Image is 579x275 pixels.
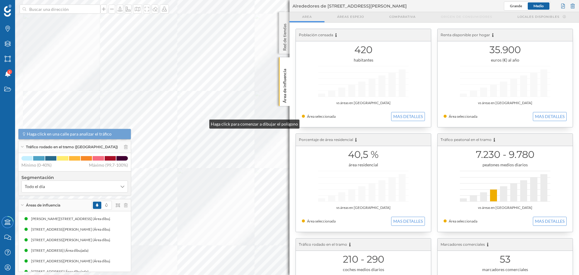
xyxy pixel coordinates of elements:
span: Todo el día [25,184,45,190]
div: habitantes [302,57,425,63]
p: Área de influencia [282,66,288,103]
div: coches medios diarios [302,267,425,273]
div: área residencial [302,162,425,168]
span: Origen de consumidores [441,14,492,19]
div: Haga click para comenzar a dibujar el polígono [209,120,299,129]
button: MAS DETALLES [391,112,425,121]
span: Máximo (99,7-100%) [89,162,128,168]
div: [STREET_ADDRESS][PERSON_NAME] (Área dibujada) [31,258,120,264]
div: [STREET_ADDRESS][PERSON_NAME] (Área dibujada) [31,237,120,243]
span: Tráfico rodado en el tramo ([GEOGRAPHIC_DATA]) [26,144,118,150]
div: Tráfico rodado en el tramo [296,238,431,251]
div: vs áreas en [GEOGRAPHIC_DATA] [302,100,425,106]
span: Área seleccionada [307,114,336,119]
div: [STREET_ADDRESS] (Área dibujada) [31,248,92,254]
div: vs áreas en [GEOGRAPHIC_DATA] [302,205,425,211]
span: Áreas espejo [337,14,364,19]
div: vs áreas en [GEOGRAPHIC_DATA] [444,205,567,211]
span: Área seleccionada [307,219,336,223]
p: Red de tiendas [282,21,288,51]
span: Medio [533,4,544,8]
div: [PERSON_NAME][STREET_ADDRESS] (Área dibujada) [31,216,120,222]
h1: 210 - 290 [302,254,425,265]
h1: 420 [302,44,425,56]
span: Áreas de influencia [26,203,60,208]
span: Grande [510,4,522,8]
span: Área seleccionada [449,114,477,119]
div: [STREET_ADDRESS][PERSON_NAME] (Área dibujada) [31,226,120,232]
div: Población censada [296,29,431,41]
span: Comparativa [389,14,416,19]
span: Haga click en una calle para analizar el tráfico [27,131,112,137]
button: MAS DETALLES [533,217,567,226]
div: Marcadores comerciales [438,238,573,251]
span: 1 [9,69,11,75]
h1: 35.900 [444,44,567,56]
h1: 40,5 % [302,149,425,160]
span: Área seleccionada [449,219,477,223]
span: Locales disponibles [517,14,559,19]
div: marcadores comerciales [444,267,567,273]
div: Porcentaje de área residencial [296,134,431,146]
div: vs áreas en [GEOGRAPHIC_DATA] [444,100,567,106]
div: Renta disponible por hogar [438,29,573,41]
div: Tráfico peatonal en el tramo [438,134,573,146]
h1: 53 [444,254,567,265]
span: Alrededores de [STREET_ADDRESS][PERSON_NAME] [293,3,407,9]
span: Soporte [12,4,33,10]
div: euros (€) al año [444,57,567,63]
div: peatones medios diarios [444,162,567,168]
button: MAS DETALLES [533,112,567,121]
img: Geoblink Logo [4,5,11,17]
h4: Segmentación [21,174,128,181]
span: Area [302,14,312,19]
h1: 7.230 - 9.780 [444,149,567,160]
div: [STREET_ADDRESS] (Área dibujada) [31,269,92,275]
span: Mínimo (0-40%) [21,162,52,168]
button: MAS DETALLES [391,217,425,226]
